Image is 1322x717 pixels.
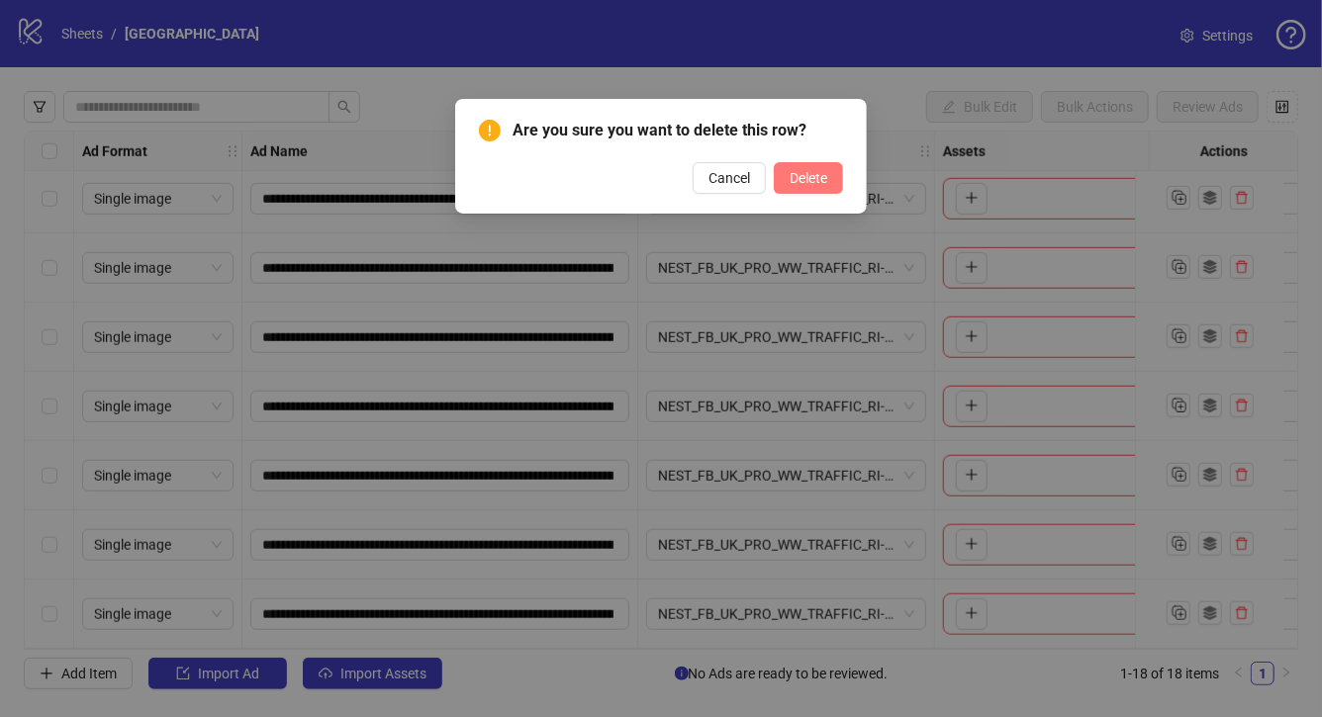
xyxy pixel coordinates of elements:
[693,162,766,194] button: Cancel
[790,170,827,186] span: Delete
[479,120,501,141] span: exclamation-circle
[774,162,843,194] button: Delete
[708,170,750,186] span: Cancel
[513,119,843,142] span: Are you sure you want to delete this row?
